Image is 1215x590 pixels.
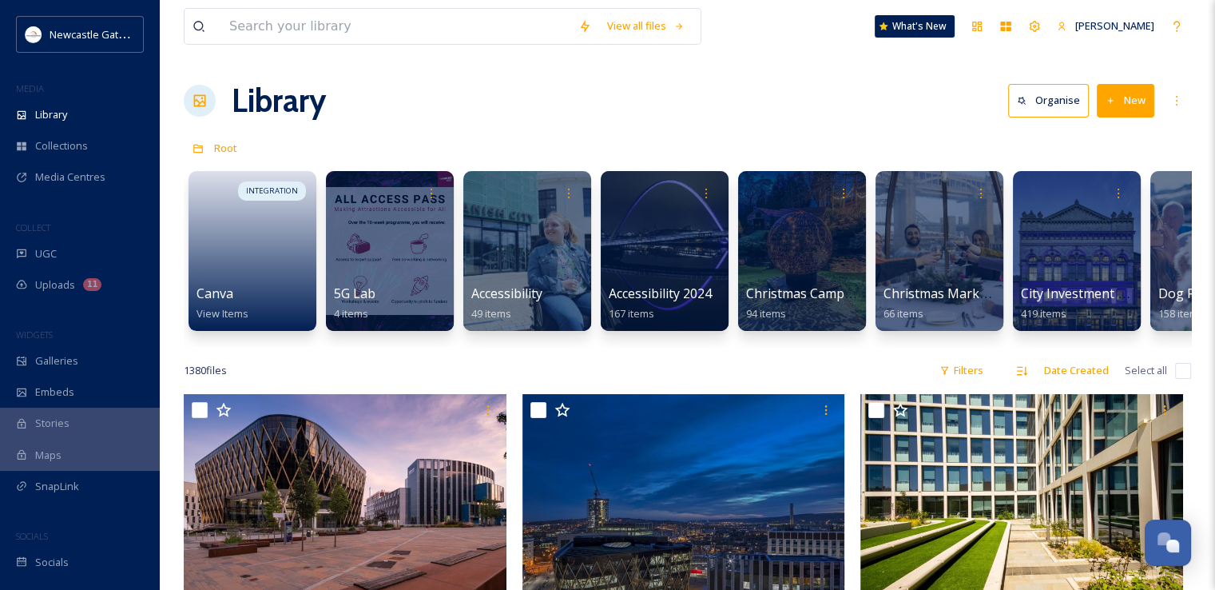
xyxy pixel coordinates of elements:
[609,286,712,321] a: Accessibility 2024167 items
[214,138,237,157] a: Root
[883,286,998,321] a: Christmas Markets66 items
[1021,306,1066,321] span: 419 items
[746,286,871,321] a: Christmas Campaign94 items
[1008,84,1097,117] a: Organise
[26,26,42,42] img: DqD9wEUd_400x400.jpg
[334,286,375,321] a: 5G Lab4 items
[35,385,74,400] span: Embeds
[184,163,321,331] a: INTEGRATIONCanvaView Items
[875,15,955,38] a: What's New
[83,278,101,291] div: 11
[1097,84,1154,117] button: New
[883,285,998,302] span: Christmas Markets
[599,10,693,42] a: View all files
[232,77,326,125] a: Library
[197,285,233,302] span: Canva
[1036,355,1117,386] div: Date Created
[1021,285,1161,302] span: City Investment Images
[334,285,375,302] span: 5G Lab
[35,555,69,570] span: Socials
[609,285,712,302] span: Accessibility 2024
[471,306,511,321] span: 49 items
[1158,306,1204,321] span: 158 items
[746,306,786,321] span: 94 items
[471,285,542,302] span: Accessibility
[883,306,923,321] span: 66 items
[35,107,67,122] span: Library
[16,329,53,341] span: WIDGETS
[16,82,44,94] span: MEDIA
[35,448,62,463] span: Maps
[35,169,105,185] span: Media Centres
[50,26,197,42] span: Newcastle Gateshead Initiative
[1049,10,1162,42] a: [PERSON_NAME]
[334,306,368,321] span: 4 items
[35,138,88,153] span: Collections
[1021,286,1161,321] a: City Investment Images419 items
[1008,84,1089,117] button: Organise
[16,530,48,542] span: SOCIALS
[35,246,57,261] span: UGC
[1125,363,1167,378] span: Select all
[1145,520,1191,566] button: Open Chat
[609,306,654,321] span: 167 items
[214,141,237,155] span: Root
[931,355,991,386] div: Filters
[197,306,248,321] span: View Items
[16,221,50,233] span: COLLECT
[221,9,570,44] input: Search your library
[35,479,79,494] span: SnapLink
[35,353,78,369] span: Galleries
[184,363,227,378] span: 1380 file s
[246,185,298,197] span: INTEGRATION
[746,285,871,302] span: Christmas Campaign
[471,286,542,321] a: Accessibility49 items
[1075,18,1154,33] span: [PERSON_NAME]
[35,416,69,431] span: Stories
[35,277,75,293] span: Uploads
